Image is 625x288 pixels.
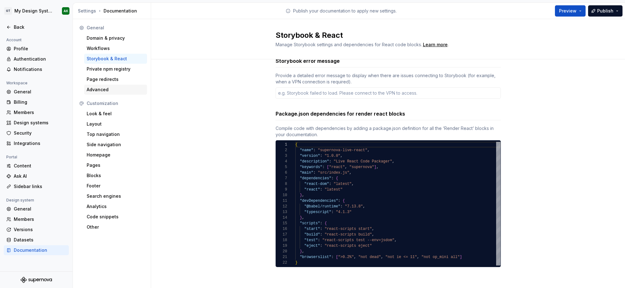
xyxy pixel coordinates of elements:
[84,191,147,201] a: Search engines
[4,7,12,15] div: GT
[300,216,302,220] span: }
[84,43,147,53] a: Workflows
[304,204,340,209] span: "@babel/runtime"
[87,142,145,148] div: Side navigation
[276,30,493,40] h2: Storybook & React
[87,162,145,168] div: Pages
[372,227,374,231] span: ,
[78,8,96,14] button: Settings
[4,64,69,74] a: Notifications
[14,130,66,136] div: Security
[320,232,322,237] span: :
[87,172,145,179] div: Blocks
[1,4,71,18] button: GTMy Design SystemAK
[597,8,613,14] span: Publish
[14,237,66,243] div: Datasets
[87,56,145,62] div: Storybook & React
[276,237,287,243] div: 18
[385,255,417,259] span: "not ie <= 11"
[302,249,304,254] span: ,
[320,221,322,226] span: :
[559,8,577,14] span: Preview
[14,216,66,222] div: Members
[320,244,322,248] span: :
[4,214,69,224] a: Members
[21,277,52,283] svg: Supernova Logo
[293,8,397,14] p: Publish your documentation to apply new settings.
[276,164,287,170] div: 5
[422,42,449,47] span: .
[329,165,345,169] span: "react"
[64,8,68,13] div: AK
[276,153,287,159] div: 3
[336,255,338,259] span: [
[331,255,333,259] span: :
[87,152,145,158] div: Homepage
[276,159,287,164] div: 4
[320,154,322,158] span: :
[324,232,372,237] span: "react-scripts build"
[276,181,287,187] div: 8
[304,244,320,248] span: "eject"
[14,24,66,30] div: Back
[324,221,327,226] span: {
[14,56,66,62] div: Authentication
[14,140,66,146] div: Integrations
[300,249,302,254] span: }
[304,187,320,192] span: "react"
[14,120,66,126] div: Design systems
[84,85,147,95] a: Advanced
[276,204,287,209] div: 12
[318,148,367,152] span: "supernova-live-react"
[14,226,66,233] div: Versions
[87,66,145,72] div: Private npm registry
[276,187,287,192] div: 9
[87,25,145,31] div: General
[318,171,349,175] span: "src/index.js"
[367,148,369,152] span: ,
[322,238,394,242] span: "react-scripts test --env=jsdom"
[276,192,287,198] div: 10
[338,199,340,203] span: :
[329,182,331,186] span: :
[87,35,145,41] div: Domain & privacy
[4,36,24,44] div: Account
[392,159,394,164] span: ,
[4,87,69,97] a: General
[374,165,376,169] span: ]
[14,46,66,52] div: Profile
[372,232,374,237] span: ,
[87,193,145,199] div: Search engines
[276,209,287,215] div: 13
[276,221,287,226] div: 15
[84,33,147,43] a: Domain & privacy
[300,148,313,152] span: "name"
[4,196,37,204] div: Design system
[329,159,331,164] span: :
[300,171,313,175] span: "main"
[300,255,331,259] span: "browserslist"
[4,171,69,181] a: Ask AI
[333,159,392,164] span: "Live React Code Packager"
[4,161,69,171] a: Content
[84,181,147,191] a: Footer
[417,255,419,259] span: ,
[331,210,333,214] span: :
[14,247,66,253] div: Documentation
[84,212,147,222] a: Code snippets
[14,66,66,72] div: Notifications
[276,249,287,254] div: 20
[276,42,422,47] span: Manage Storybook settings and dependencies for React code blocks.
[295,142,297,147] span: {
[423,42,448,48] a: Learn more
[87,203,145,210] div: Analytics
[87,121,145,127] div: Layout
[87,45,145,52] div: Workflows
[14,206,66,212] div: General
[336,210,351,214] span: "4.1.3"
[276,176,287,181] div: 7
[588,5,622,17] button: Publish
[300,193,302,197] span: }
